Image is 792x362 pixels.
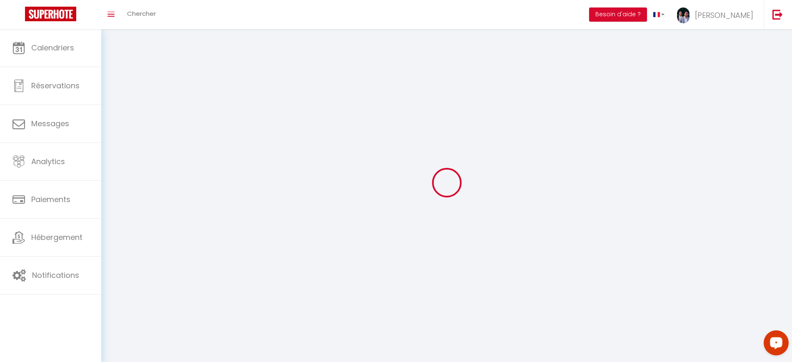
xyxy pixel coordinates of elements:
[695,10,753,20] span: [PERSON_NAME]
[589,7,647,22] button: Besoin d'aide ?
[772,9,783,20] img: logout
[25,7,76,21] img: Super Booking
[31,232,82,242] span: Hébergement
[757,327,792,362] iframe: LiveChat chat widget
[31,42,74,53] span: Calendriers
[127,9,156,18] span: Chercher
[32,270,79,280] span: Notifications
[31,156,65,167] span: Analytics
[31,118,69,129] span: Messages
[31,80,80,91] span: Réservations
[677,7,690,23] img: ...
[31,194,70,205] span: Paiements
